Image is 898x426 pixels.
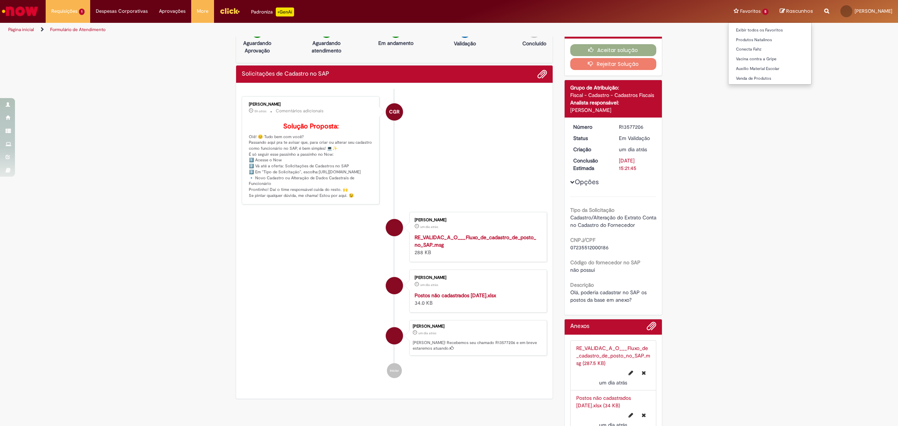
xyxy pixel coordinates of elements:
a: Auxílio Material Escolar [729,65,811,73]
span: Despesas Corporativas [96,7,148,15]
span: CGR [389,103,400,121]
b: Tipo da Solicitação [570,207,614,213]
div: 29/09/2025 14:21:42 [619,146,654,153]
div: 34.0 KB [415,292,539,307]
button: Rejeitar Solução [570,58,657,70]
span: 5h atrás [254,109,266,113]
p: Aguardando atendimento [308,39,345,54]
p: Validação [454,40,476,47]
p: Em andamento [378,39,413,47]
p: Concluído [522,40,546,47]
span: 5 [762,9,769,15]
span: Olá, poderia cadastrar no SAP os postos da base em anexo? [570,289,648,303]
h2: Solicitações de Cadastro no SAP Histórico de tíquete [242,71,329,77]
time: 29/09/2025 14:21:19 [420,283,438,287]
div: [PERSON_NAME] [415,218,539,222]
div: Em Validação [619,134,654,142]
div: Analista responsável: [570,99,657,106]
button: Excluir RE_VALIDAC_A_O___Fluxo_de_cadastro_de_posto_no_SAP..msg [637,367,650,379]
time: 29/09/2025 14:21:36 [599,379,627,386]
ul: Histórico de tíquete [242,89,547,386]
a: Postos não cadastrados [DATE].xlsx [415,292,496,299]
a: Vacina contra a Gripe [729,55,811,63]
span: um dia atrás [599,379,627,386]
span: Aprovações [159,7,186,15]
dt: Criação [568,146,614,153]
span: Requisições [51,7,77,15]
div: [PERSON_NAME] [570,106,657,114]
span: não possui [570,267,595,273]
button: Aceitar solução [570,44,657,56]
li: Pedro Tregilio Teixeira [242,320,547,356]
button: Adicionar anexos [537,69,547,79]
span: [PERSON_NAME] [855,8,892,14]
a: RE_VALIDAC_A_O___Fluxo_de_cadastro_de_posto_no_SAP..msg [415,234,536,248]
b: Solução Proposta: [283,122,339,131]
div: Grupo de Atribuição: [570,84,657,91]
div: 288 KB [415,234,539,256]
ul: Favoritos [728,22,812,85]
span: Favoritos [740,7,761,15]
div: Camila Garcia Rafael [386,103,403,121]
dt: Conclusão Estimada [568,157,614,172]
p: +GenAi [276,7,294,16]
a: Conecta Fahz [729,45,811,54]
span: um dia atrás [619,146,647,153]
img: ServiceNow [1,4,39,19]
h2: Anexos [570,323,589,330]
div: [PERSON_NAME] [413,324,543,329]
span: Cadastro/Alteração do Extrato Conta no Cadastro do Fornecedor [570,214,658,228]
a: Venda de Produtos [729,74,811,83]
div: Pedro Tregilio Teixeira [386,219,403,236]
button: Editar nome de arquivo RE_VALIDAC_A_O___Fluxo_de_cadastro_de_posto_no_SAP..msg [624,367,638,379]
span: um dia atrás [420,225,438,229]
div: Fiscal - Cadastro - Cadastros Fiscais [570,91,657,99]
dt: Número [568,123,614,131]
a: Exibir todos os Favoritos [729,26,811,34]
b: CNPJ/CPF [570,237,595,243]
div: Pedro Tregilio Teixeira [386,277,403,294]
div: R13577206 [619,123,654,131]
small: Comentários adicionais [276,108,324,114]
ul: Trilhas de página [6,23,593,37]
time: 29/09/2025 14:21:42 [619,146,647,153]
button: Adicionar anexos [647,321,656,335]
a: Rascunhos [780,8,813,15]
span: 1 [79,9,85,15]
a: Produtos Natalinos [729,36,811,44]
div: Padroniza [251,7,294,16]
p: Oiê! 😊 Tudo bem com você? Passando aqui pra te avisar que, para criar ou alterar seu cadastro com... [249,123,373,199]
div: [PERSON_NAME] [249,102,373,107]
span: um dia atrás [418,331,436,335]
a: RE_VALIDAC_A_O___Fluxo_de_cadastro_de_posto_no_SAP..msg (287.5 KB) [576,345,650,366]
img: click_logo_yellow_360x200.png [220,5,240,16]
span: More [197,7,208,15]
p: [PERSON_NAME]! Recebemos seu chamado R13577206 e em breve estaremos atuando. [413,340,543,352]
time: 29/09/2025 14:21:36 [420,225,438,229]
button: Excluir Postos não cadastrados 29.09.25.xlsx [637,409,650,421]
div: [DATE] 15:21:45 [619,157,654,172]
span: 07235512000186 [570,244,609,251]
div: Pedro Tregilio Teixeira [386,327,403,344]
a: Página inicial [8,27,34,33]
a: Postos não cadastrados [DATE].xlsx (34 KB) [576,395,631,409]
b: Descrição [570,282,594,288]
time: 29/09/2025 14:21:42 [418,331,436,335]
time: 30/09/2025 11:16:49 [254,109,266,113]
span: um dia atrás [420,283,438,287]
a: Formulário de Atendimento [50,27,106,33]
button: Editar nome de arquivo Postos não cadastrados 29.09.25.xlsx [624,409,638,421]
b: Código do fornecedor no SAP [570,259,641,266]
dt: Status [568,134,614,142]
div: [PERSON_NAME] [415,276,539,280]
p: Aguardando Aprovação [239,39,275,54]
span: Rascunhos [786,7,813,15]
